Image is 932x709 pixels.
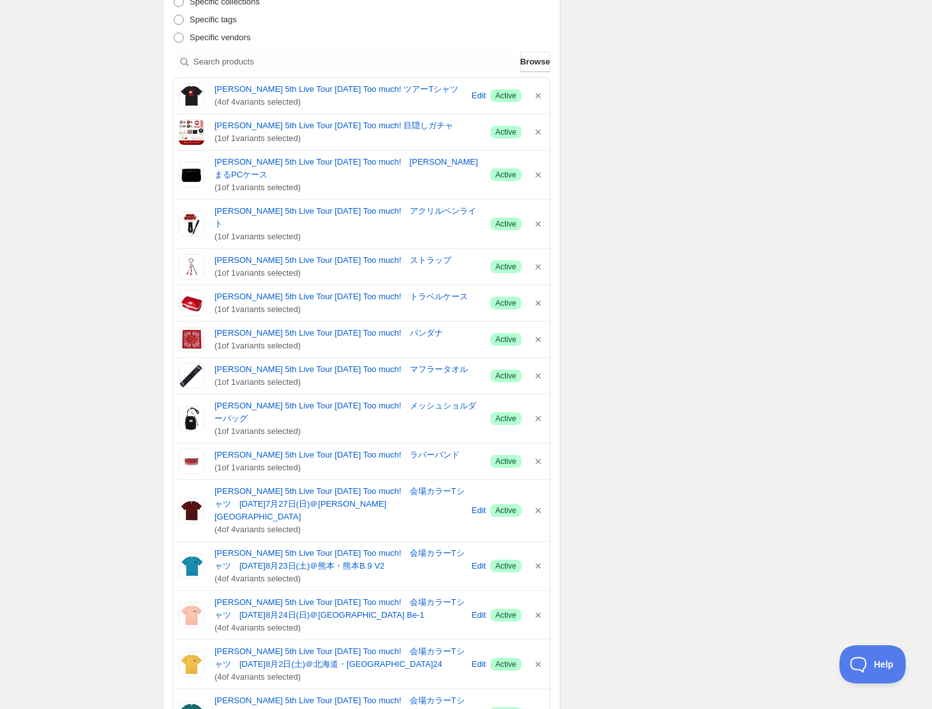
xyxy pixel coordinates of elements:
[470,556,488,576] button: Edit
[495,561,516,571] span: Active
[495,505,516,516] span: Active
[472,89,486,102] span: Edit
[472,658,486,671] span: Edit
[214,254,480,267] a: [PERSON_NAME] 5th Live Tour [DATE] Too much! ストラップ
[214,485,467,523] a: [PERSON_NAME] 5th Live Tour [DATE] Too much! 会場カラーTシャツ [DATE]7⽉27⽇(日)＠[PERSON_NAME][GEOGRAPHIC_DATA]
[214,327,480,340] a: [PERSON_NAME] 5th Live Tour [DATE] Too much! バンダナ
[214,119,480,132] a: [PERSON_NAME] 5th Live Tour [DATE] Too much! 目隠しガチャ
[214,547,467,572] a: [PERSON_NAME] 5th Live Tour [DATE] Too much! 会場カラーTシャツ [DATE]8⽉23⽇(土)＠熊本・熊本B.9 V2
[470,605,488,625] button: Edit
[495,456,516,466] span: Active
[214,425,480,438] span: ( 1 of 1 variants selected)
[495,298,516,308] span: Active
[472,609,486,622] span: Edit
[495,610,516,620] span: Active
[495,334,516,345] span: Active
[214,132,480,145] span: ( 1 of 1 variants selected)
[214,205,480,230] a: [PERSON_NAME] 5th Live Tour [DATE] Too much! アクリルペンライト
[214,523,467,536] span: ( 4 of 4 variants selected)
[193,52,518,72] input: Search products
[495,170,516,180] span: Active
[470,86,488,106] button: Edit
[520,52,550,72] button: Browse
[214,449,480,461] a: [PERSON_NAME] 5th Live Tour [DATE] Too much! ラバーバンド
[839,645,906,683] iframe: Toggle Customer Support
[214,340,480,352] span: ( 1 of 1 variants selected)
[214,83,467,96] a: [PERSON_NAME] 5th Live Tour [DATE] Too much! ツアーTシャツ
[214,267,480,280] span: ( 1 of 1 variants selected)
[214,622,467,634] span: ( 4 of 4 variants selected)
[214,363,480,376] a: [PERSON_NAME] 5th Live Tour [DATE] Too much! マフラータオル
[214,290,480,303] a: [PERSON_NAME] 5th Live Tour [DATE] Too much! トラベルケース
[472,504,486,517] span: Edit
[495,262,516,272] span: Active
[214,399,480,425] a: [PERSON_NAME] 5th Live Tour [DATE] Too much! メッシュショルダーバッグ
[495,659,516,669] span: Active
[214,181,480,194] span: ( 1 of 1 variants selected)
[214,376,480,389] span: ( 1 of 1 variants selected)
[214,96,467,108] span: ( 4 of 4 variants selected)
[495,414,516,424] span: Active
[470,654,488,675] button: Edit
[520,56,550,68] span: Browse
[214,596,467,622] a: [PERSON_NAME] 5th Live Tour [DATE] Too much! 会場カラーTシャツ [DATE]8⽉24⽇(日)＠[GEOGRAPHIC_DATA] Be-1
[214,461,480,474] span: ( 1 of 1 variants selected)
[214,572,467,585] span: ( 4 of 4 variants selected)
[495,219,516,229] span: Active
[495,127,516,137] span: Active
[495,371,516,381] span: Active
[190,33,250,42] span: Specific vendors
[214,303,480,316] span: ( 1 of 1 variants selected)
[214,156,480,181] a: [PERSON_NAME] 5th Live Tour [DATE] Too much! [PERSON_NAME]まるPCケース
[470,500,488,521] button: Edit
[214,671,467,683] span: ( 4 of 4 variants selected)
[214,230,480,243] span: ( 1 of 1 variants selected)
[214,645,467,671] a: [PERSON_NAME] 5th Live Tour [DATE] Too much! 会場カラーTシャツ [DATE]8⽉2⽇(土)＠北海道・[GEOGRAPHIC_DATA]24
[495,91,516,101] span: Active
[190,15,237,24] span: Specific tags
[472,560,486,572] span: Edit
